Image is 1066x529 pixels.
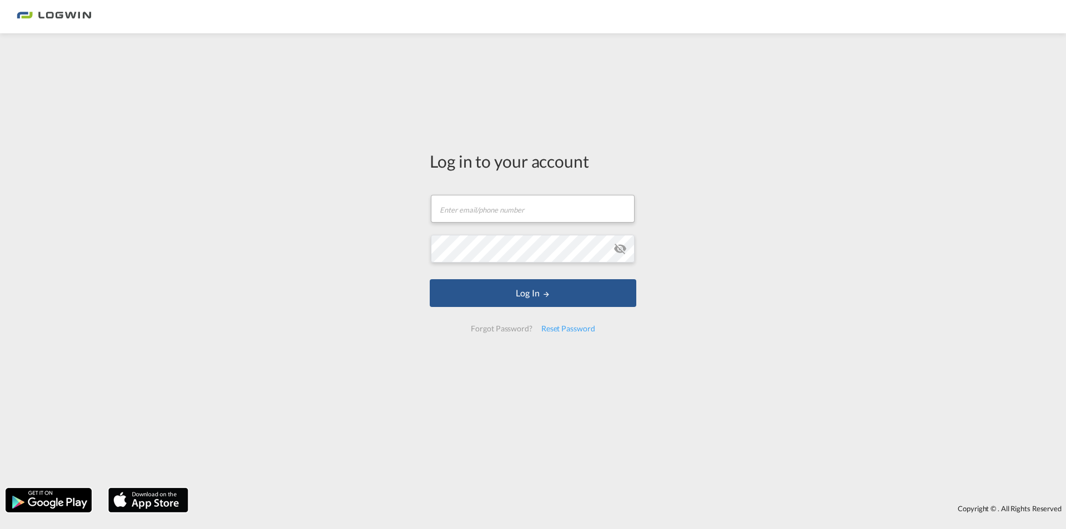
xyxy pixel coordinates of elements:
[466,319,536,339] div: Forgot Password?
[537,319,600,339] div: Reset Password
[107,487,189,513] img: apple.png
[17,4,92,29] img: bc73a0e0d8c111efacd525e4c8ad7d32.png
[430,279,636,307] button: LOGIN
[4,487,93,513] img: google.png
[431,195,635,223] input: Enter email/phone number
[614,242,627,255] md-icon: icon-eye-off
[194,499,1066,518] div: Copyright © . All Rights Reserved
[430,149,636,173] div: Log in to your account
